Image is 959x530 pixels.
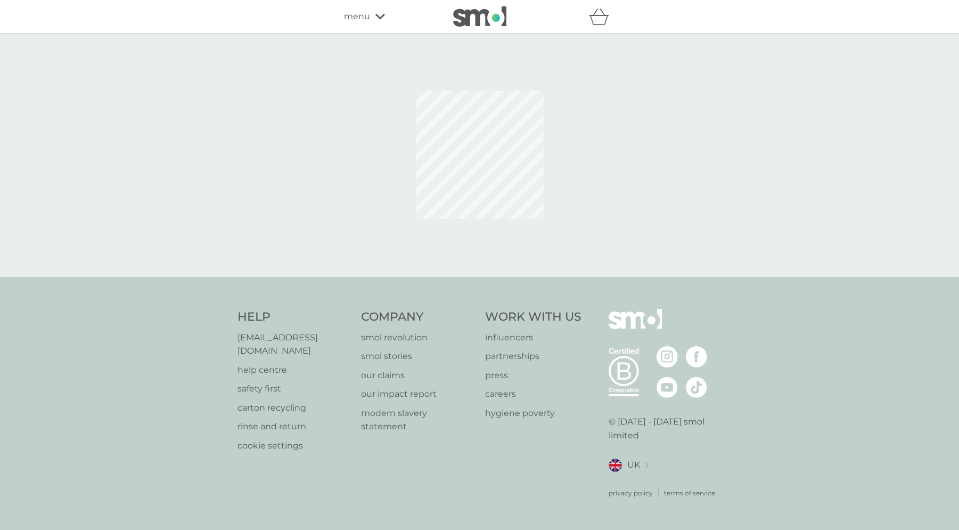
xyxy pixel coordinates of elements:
a: safety first [237,382,351,396]
a: press [485,369,581,382]
a: rinse and return [237,420,351,434]
a: partnerships [485,349,581,363]
a: help centre [237,363,351,377]
h4: Company [361,309,474,325]
a: terms of service [664,488,715,498]
a: hygiene poverty [485,406,581,420]
a: influencers [485,331,581,345]
img: visit the smol Youtube page [657,377,678,398]
a: carton recycling [237,401,351,415]
a: cookie settings [237,439,351,453]
img: smol [453,6,506,27]
span: UK [627,458,640,472]
h4: Work With Us [485,309,581,325]
a: careers [485,387,581,401]
h4: Help [237,309,351,325]
a: smol stories [361,349,474,363]
img: visit the smol Instagram page [657,346,678,368]
img: visit the smol Facebook page [686,346,707,368]
div: basket [589,6,616,27]
a: our impact report [361,387,474,401]
a: [EMAIL_ADDRESS][DOMAIN_NAME] [237,331,351,358]
a: privacy policy [609,488,653,498]
img: visit the smol Tiktok page [686,377,707,398]
span: menu [344,10,370,23]
p: © [DATE] - [DATE] smol limited [609,415,722,442]
img: smol [609,309,662,345]
img: select a new location [645,462,649,468]
a: our claims [361,369,474,382]
img: UK flag [609,459,622,472]
a: modern slavery statement [361,406,474,434]
a: smol revolution [361,331,474,345]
